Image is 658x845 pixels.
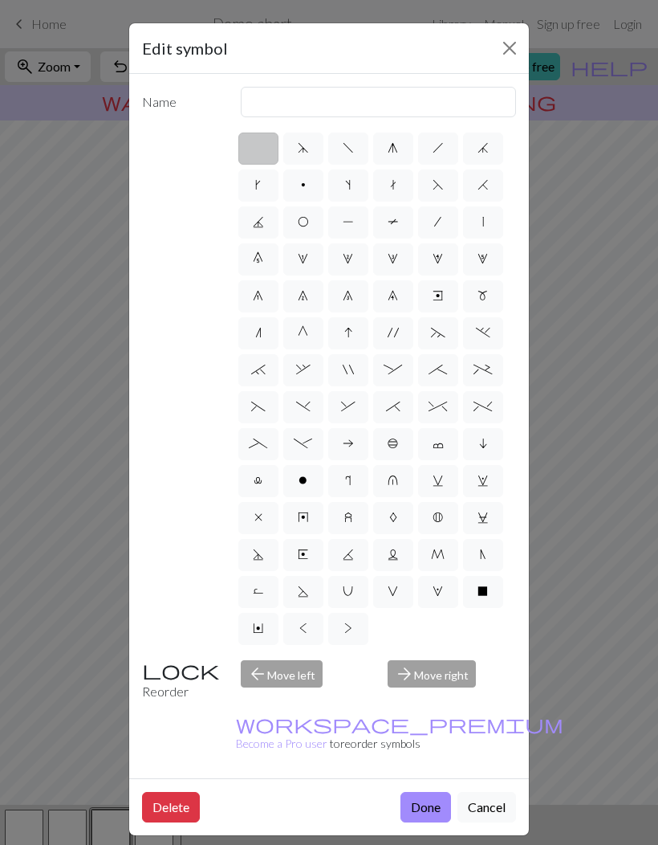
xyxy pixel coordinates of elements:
[298,326,308,339] span: G
[343,215,354,228] span: P
[298,252,308,265] span: 1
[433,511,443,524] span: B
[429,400,447,413] span: ^
[434,215,441,228] span: /
[388,548,399,561] span: L
[388,215,399,228] span: T
[254,474,262,487] span: l
[388,585,398,598] span: V
[477,252,488,265] span: 5
[294,437,312,450] span: -
[482,215,484,228] span: |
[253,622,263,635] span: Y
[344,622,352,635] span: >
[400,792,451,823] button: Done
[343,585,353,598] span: U
[299,474,307,487] span: o
[296,400,311,413] span: )
[477,141,489,154] span: j
[473,400,492,413] span: %
[254,511,262,524] span: x
[132,87,231,117] label: Name
[389,511,397,524] span: A
[236,712,563,735] span: workspace_premium
[343,252,353,265] span: 2
[429,363,447,376] span: ;
[433,437,444,450] span: c
[433,178,444,191] span: F
[497,35,522,61] button: Close
[236,717,563,750] a: Become a Pro user
[388,437,399,450] span: b
[301,178,306,191] span: p
[343,548,354,561] span: K
[433,474,444,487] span: v
[477,511,489,524] span: C
[296,363,311,376] span: ,
[388,474,398,487] span: u
[132,660,231,701] div: Reorder
[457,792,516,823] button: Cancel
[343,363,354,376] span: "
[249,437,267,450] span: _
[343,141,354,154] span: f
[477,474,489,487] span: w
[480,548,486,561] span: N
[433,289,443,302] span: e
[142,36,228,60] h5: Edit symbol
[477,289,488,302] span: m
[384,363,402,376] span: :
[344,511,352,524] span: z
[298,511,309,524] span: y
[479,437,487,450] span: i
[251,400,266,413] span: (
[253,215,264,228] span: J
[433,585,443,598] span: W
[343,437,354,450] span: a
[298,548,308,561] span: E
[473,363,492,376] span: +
[253,252,263,265] span: 0
[431,326,445,339] span: ~
[345,474,351,487] span: r
[388,289,398,302] span: 9
[236,717,563,750] small: to reorder symbols
[298,215,309,228] span: O
[253,585,264,598] span: R
[388,141,398,154] span: g
[433,141,444,154] span: h
[253,289,263,302] span: 6
[299,622,307,635] span: <
[388,252,398,265] span: 3
[255,326,262,339] span: n
[477,178,489,191] span: H
[343,289,353,302] span: 8
[255,178,261,191] span: k
[433,252,443,265] span: 4
[431,548,445,561] span: M
[344,326,352,339] span: I
[476,326,490,339] span: .
[388,326,399,339] span: '
[251,363,266,376] span: `
[390,178,396,191] span: t
[298,585,309,598] span: S
[253,548,264,561] span: D
[298,289,308,302] span: 7
[345,178,351,191] span: s
[341,400,355,413] span: &
[298,141,309,154] span: d
[477,585,488,598] span: X
[142,792,200,823] button: Delete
